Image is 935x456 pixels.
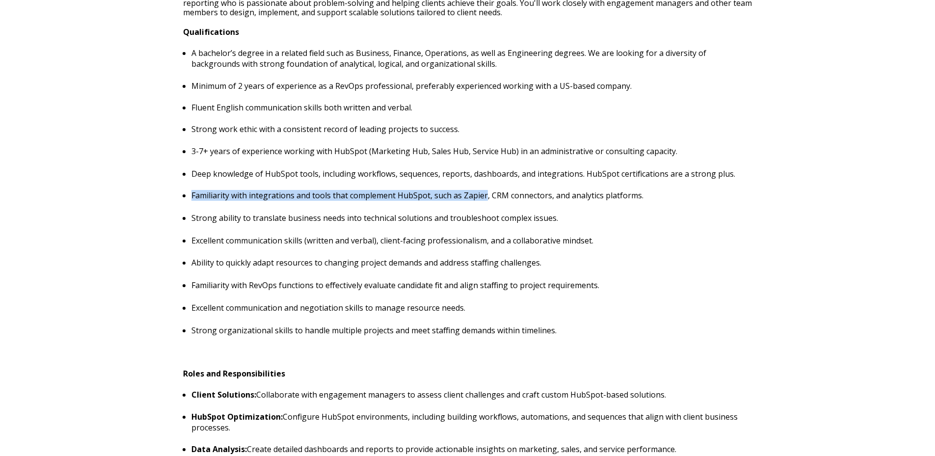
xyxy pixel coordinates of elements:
[191,124,752,134] p: Strong work ethic with a consistent record of leading projects to success.
[183,368,285,379] strong: Roles and Responsibilities
[191,411,752,433] p: Configure HubSpot environments, including building workflows, automations, and sequences that ali...
[191,102,752,113] p: Fluent English communication skills both written and verbal.
[191,168,752,179] p: Deep knowledge of HubSpot tools, including workflows, sequences, reports, dashboards, and integra...
[191,235,752,246] p: Excellent communication skills (written and verbal), client-facing professionalism, and a collabo...
[191,444,752,455] p: Create detailed dashboards and reports to provide actionable insights on marketing, sales, and se...
[183,27,239,37] strong: Qualifications
[191,389,752,400] p: Collaborate with engagement managers to assess client challenges and craft custom HubSpot-based s...
[191,213,752,223] p: Strong ability to translate business needs into technical solutions and troubleshoot complex issues.
[191,444,247,455] strong: Data Analysis:
[191,190,752,201] p: Familiarity with integrations and tools that complement HubSpot, such as Zapier, CRM connectors, ...
[191,257,752,268] p: Ability to quickly adapt resources to changing project demands and address staffing challenges.
[191,280,752,291] p: Familiarity with RevOps functions to effectively evaluate candidate fit and align staffing to pro...
[191,48,752,69] p: A bachelor’s degree in a related field such as Business, Finance, Operations, as well as Engineer...
[191,302,752,313] p: Excellent communication and negotiation skills to manage resource needs.
[191,411,283,422] strong: HubSpot Optimization:
[191,325,752,336] p: Strong organizational skills to handle multiple projects and meet staffing demands within timelines.
[191,146,752,157] p: 3-7+ years of experience working with HubSpot (Marketing Hub, Sales Hub, Service Hub) in an admin...
[191,80,752,91] p: Minimum of 2 years of experience as a RevOps professional, preferably experienced working with a ...
[191,389,256,400] strong: Client Solutions:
